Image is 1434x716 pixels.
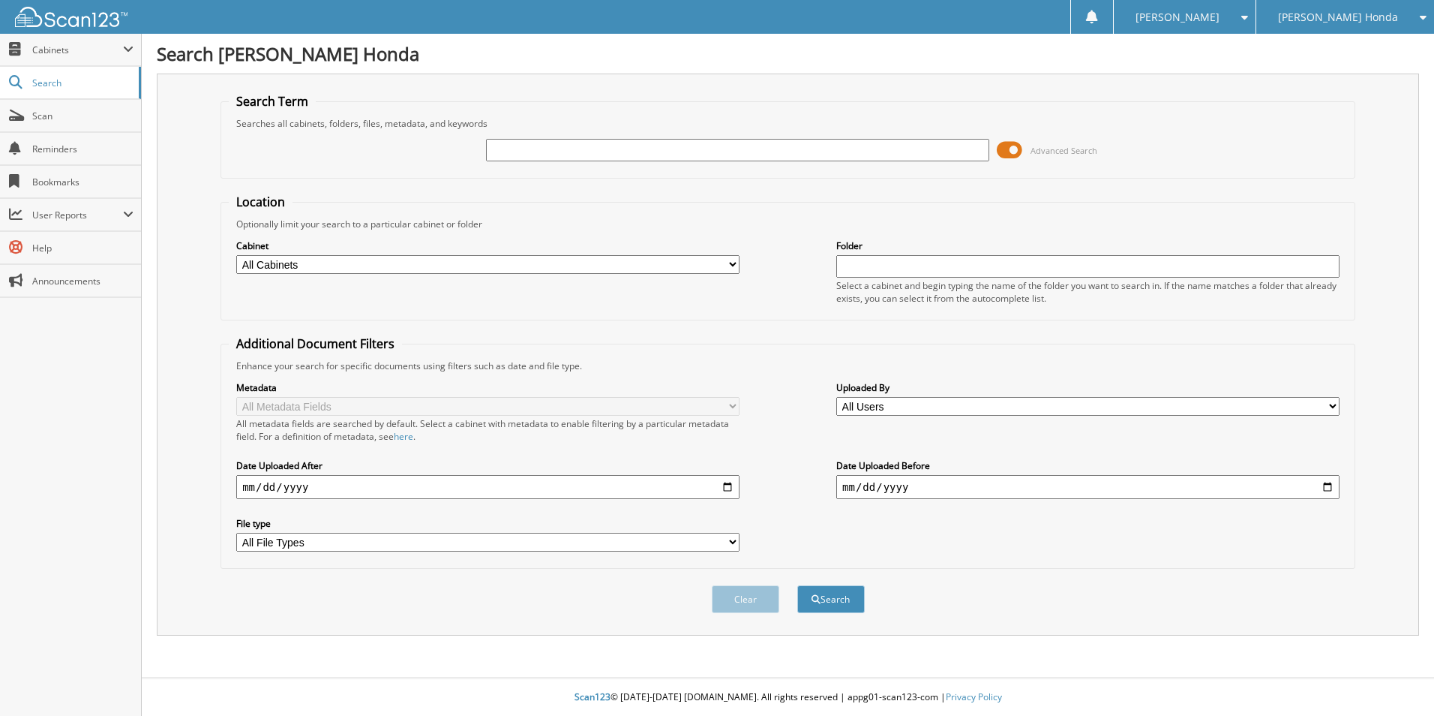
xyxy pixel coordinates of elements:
[836,279,1339,305] div: Select a cabinet and begin typing the name of the folder you want to search in. If the name match...
[574,690,610,703] span: Scan123
[1135,13,1219,22] span: [PERSON_NAME]
[32,77,131,89] span: Search
[229,218,1347,230] div: Optionally limit your search to a particular cabinet or folder
[32,209,123,221] span: User Reports
[836,239,1339,252] label: Folder
[229,117,1347,130] div: Searches all cabinets, folders, files, metadata, and keywords
[236,381,739,394] label: Metadata
[236,517,739,530] label: File type
[32,176,133,188] span: Bookmarks
[32,143,133,155] span: Reminders
[229,360,1347,372] div: Enhance your search for specific documents using filters such as date and file type.
[229,194,292,210] legend: Location
[32,44,123,56] span: Cabinets
[229,335,402,352] legend: Additional Document Filters
[836,475,1339,499] input: end
[394,430,413,443] a: here
[142,679,1434,716] div: © [DATE]-[DATE] [DOMAIN_NAME]. All rights reserved | appg01-scan123-com |
[836,459,1339,472] label: Date Uploaded Before
[1359,644,1434,716] iframe: Chat Widget
[236,475,739,499] input: start
[32,110,133,122] span: Scan
[797,585,865,613] button: Search
[157,41,1419,66] h1: Search [PERSON_NAME] Honda
[1030,145,1097,156] span: Advanced Search
[946,690,1002,703] a: Privacy Policy
[712,585,779,613] button: Clear
[836,381,1339,394] label: Uploaded By
[236,239,739,252] label: Cabinet
[32,275,133,287] span: Announcements
[236,459,739,472] label: Date Uploaded After
[1278,13,1398,22] span: [PERSON_NAME] Honda
[15,7,127,27] img: scan123-logo-white.svg
[229,93,316,110] legend: Search Term
[32,242,133,254] span: Help
[236,417,739,443] div: All metadata fields are searched by default. Select a cabinet with metadata to enable filtering b...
